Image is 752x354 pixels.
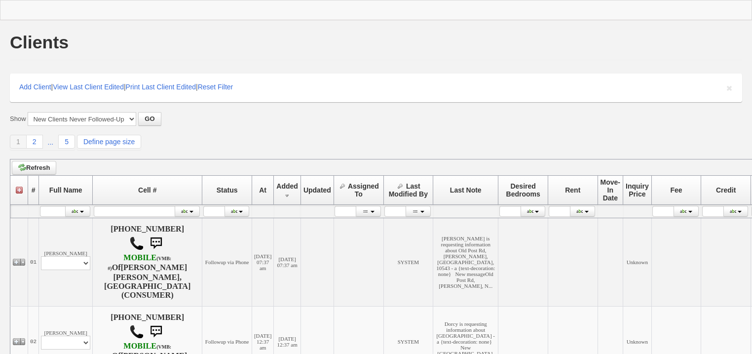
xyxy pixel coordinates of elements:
span: Last Note [450,186,482,194]
label: Show [10,115,26,123]
a: Reset Filter [198,83,233,91]
span: Fee [670,186,682,194]
span: Desired Bedrooms [506,182,540,198]
b: T-Mobile USA, Inc. [108,253,171,272]
td: [PERSON_NAME] is requesting information about Old Post Rd, [PERSON_NAME], [GEOGRAPHIC_DATA], 1054... [433,218,498,307]
a: Define page size [77,135,141,149]
a: ... [43,136,59,149]
span: Full Name [49,186,82,194]
a: Print Last Client Edited [126,83,196,91]
td: 01 [28,218,39,307]
span: Move-In Date [601,178,620,202]
th: # [28,176,39,205]
span: Last Modified By [389,182,428,198]
span: Cell # [138,186,156,194]
img: call.png [129,324,144,339]
h4: [PHONE_NUMBER] Of (CONSUMER) [95,225,200,300]
span: At [259,186,266,194]
td: Unknown [623,218,652,307]
img: sms.png [146,322,166,342]
img: sms.png [146,234,166,253]
span: Added [276,182,298,190]
font: MOBILE [123,253,156,262]
font: MOBILE [123,342,156,351]
img: call.png [129,236,144,251]
a: View Last Client Edited [53,83,124,91]
span: Assigned To [348,182,379,198]
h1: Clients [10,34,69,51]
button: GO [138,112,161,126]
span: Rent [565,186,580,194]
b: [PERSON_NAME] [PERSON_NAME],[GEOGRAPHIC_DATA] [104,263,190,291]
a: 5 [58,135,75,149]
span: Status [217,186,238,194]
a: Refresh [12,161,56,175]
a: 2 [27,135,43,149]
td: [DATE] 07:37 am [252,218,273,307]
div: | | | [10,74,742,102]
span: Inquiry Price [626,182,649,198]
span: Updated [303,186,331,194]
td: [DATE] 07:37 am [274,218,301,307]
a: 1 [10,135,27,149]
td: [PERSON_NAME] [39,218,93,307]
a: Add Client [19,83,51,91]
td: Followup via Phone [202,218,252,307]
span: Credit [716,186,736,194]
td: SYSTEM [383,218,433,307]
